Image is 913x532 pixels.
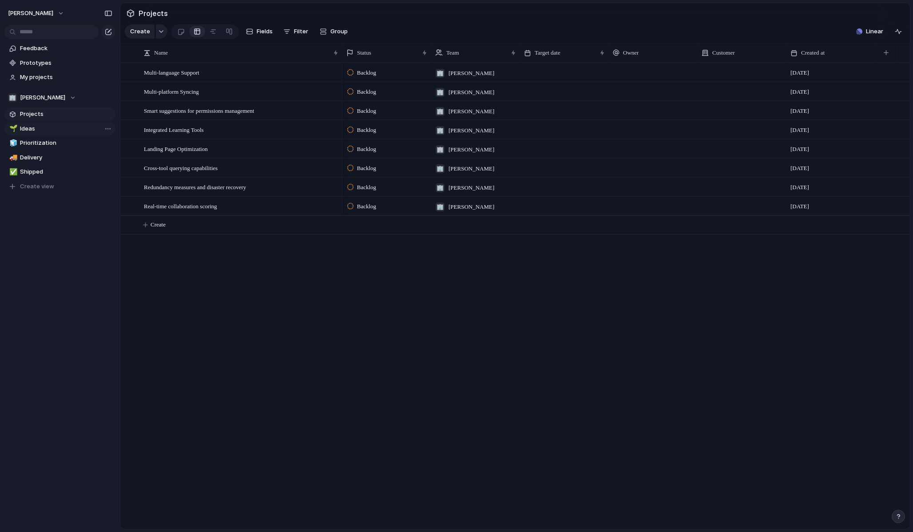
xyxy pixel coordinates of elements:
[790,68,809,77] span: [DATE]
[866,27,883,36] span: Linear
[449,88,494,97] span: [PERSON_NAME]
[9,167,16,177] div: ✅
[151,220,166,229] span: Create
[257,27,273,36] span: Fields
[330,27,348,36] span: Group
[446,48,459,57] span: Team
[9,152,16,163] div: 🚚
[20,73,112,82] span: My projects
[4,6,69,20] button: [PERSON_NAME]
[4,136,115,150] a: 🧊Prioritization
[9,138,16,148] div: 🧊
[357,107,376,115] span: Backlog
[357,87,376,96] span: Backlog
[801,48,825,57] span: Created at
[242,24,276,39] button: Fields
[623,48,639,57] span: Owner
[357,145,376,154] span: Backlog
[8,9,53,18] span: [PERSON_NAME]
[4,56,115,70] a: Prototypes
[144,105,254,115] span: Smart suggestions for permissions management
[357,164,376,173] span: Backlog
[790,202,809,211] span: [DATE]
[436,183,445,192] div: 🏢
[20,44,112,53] span: Feedback
[144,182,246,192] span: Redundancy measures and disaster recovery
[144,163,218,173] span: Cross-tool querying capabilities
[790,164,809,173] span: [DATE]
[144,201,217,211] span: Real-time collaboration scoring
[20,124,112,133] span: Ideas
[20,59,112,67] span: Prototypes
[449,164,494,173] span: [PERSON_NAME]
[4,42,115,55] a: Feedback
[357,183,376,192] span: Backlog
[144,86,199,96] span: Multi-platform Syncing
[144,124,204,135] span: Integrated Learning Tools
[4,122,115,135] a: 🌱Ideas
[4,165,115,179] a: ✅Shipped
[144,67,199,77] span: Multi-language Support
[790,145,809,154] span: [DATE]
[4,107,115,121] a: Projects
[449,126,494,135] span: [PERSON_NAME]
[9,123,16,134] div: 🌱
[4,71,115,84] a: My projects
[315,24,352,39] button: Group
[20,93,65,102] span: [PERSON_NAME]
[436,202,445,211] div: 🏢
[8,93,17,102] div: 🏢
[790,183,809,192] span: [DATE]
[449,145,494,154] span: [PERSON_NAME]
[8,124,17,133] button: 🌱
[535,48,560,57] span: Target date
[20,182,54,191] span: Create view
[20,167,112,176] span: Shipped
[853,25,887,38] button: Linear
[790,87,809,96] span: [DATE]
[790,126,809,135] span: [DATE]
[436,145,445,154] div: 🏢
[436,69,445,78] div: 🏢
[449,107,494,116] span: [PERSON_NAME]
[294,27,308,36] span: Filter
[8,167,17,176] button: ✅
[4,151,115,164] a: 🚚Delivery
[125,24,155,39] button: Create
[154,48,168,57] span: Name
[449,202,494,211] span: [PERSON_NAME]
[357,202,376,211] span: Backlog
[436,107,445,116] div: 🏢
[436,126,445,135] div: 🏢
[436,88,445,97] div: 🏢
[449,69,494,78] span: [PERSON_NAME]
[8,139,17,147] button: 🧊
[712,48,735,57] span: Customer
[436,164,445,173] div: 🏢
[357,68,376,77] span: Backlog
[20,139,112,147] span: Prioritization
[357,126,376,135] span: Backlog
[8,153,17,162] button: 🚚
[4,91,115,104] button: 🏢[PERSON_NAME]
[137,5,170,21] span: Projects
[130,27,150,36] span: Create
[790,107,809,115] span: [DATE]
[144,143,208,154] span: Landing Page Optimization
[20,153,112,162] span: Delivery
[20,110,112,119] span: Projects
[357,48,371,57] span: Status
[449,183,494,192] span: [PERSON_NAME]
[280,24,312,39] button: Filter
[4,180,115,193] button: Create view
